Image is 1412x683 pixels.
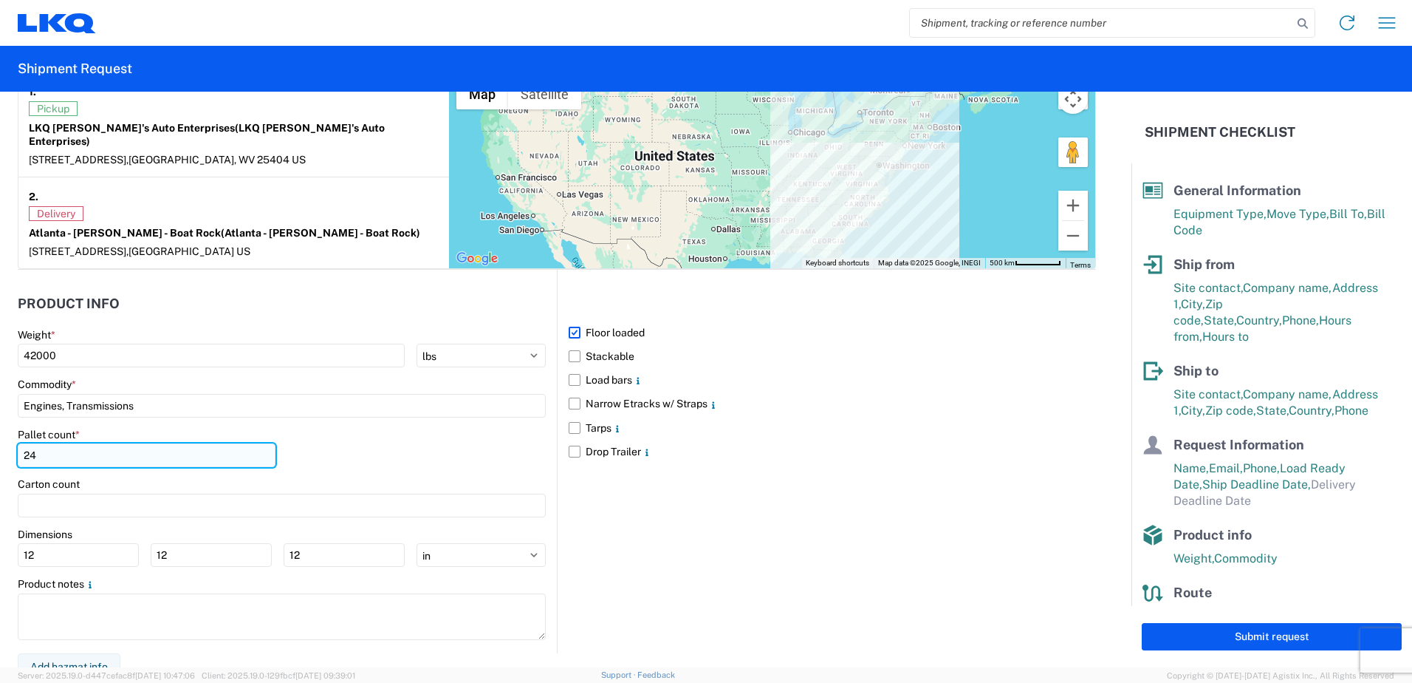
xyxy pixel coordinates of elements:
span: State, [1256,404,1289,418]
span: City, [1181,404,1205,418]
span: Phone [1334,404,1368,418]
span: General Information [1173,183,1301,198]
strong: 2. [29,188,38,206]
span: Copyright © [DATE]-[DATE] Agistix Inc., All Rights Reserved [1167,669,1394,682]
button: Map camera controls [1058,84,1088,114]
button: Show satellite imagery [508,80,581,109]
span: Map data ©2025 Google, INEGI [878,259,981,267]
span: Country, [1236,313,1282,327]
span: (Atlanta - [PERSON_NAME] - Boat Rock) [221,227,420,239]
span: (LKQ [PERSON_NAME]'s Auto Enterprises) [29,122,385,147]
span: 500 km [990,259,1015,267]
button: Zoom in [1058,191,1088,220]
button: Keyboard shortcuts [806,258,869,268]
button: Add hazmat info [18,653,120,681]
span: Site contact, [1173,387,1243,401]
strong: 1. [29,83,36,101]
span: State, [1204,313,1236,327]
input: H [284,543,405,567]
span: Delivery [29,206,83,221]
label: Floor loaded [569,321,1096,344]
span: Email, [1209,461,1243,475]
strong: LKQ [PERSON_NAME]'s Auto Enterprises [29,122,385,147]
span: Country, [1289,404,1334,418]
span: [GEOGRAPHIC_DATA], WV 25404 US [128,154,306,166]
span: Phone, [1243,461,1280,475]
span: Weight, [1173,551,1214,565]
label: Pallet count [18,428,80,441]
button: Zoom out [1058,221,1088,251]
span: Ship to [1173,363,1219,378]
a: Feedback [637,670,675,679]
input: L [18,543,139,567]
label: Product notes [18,577,96,591]
button: Map Scale: 500 km per 59 pixels [985,258,1066,268]
span: Commodity [1214,551,1278,565]
label: Tarps [569,416,1096,440]
button: Drag Pegman onto the map to open Street View [1058,137,1088,167]
span: [DATE] 09:39:01 [295,671,355,680]
span: Company name, [1243,281,1332,295]
span: Ship Deadline Date, [1202,478,1311,492]
label: Narrow Etracks w/ Straps [569,392,1096,415]
label: Weight [18,328,55,341]
span: Route [1173,585,1212,600]
span: Client: 2025.19.0-129fbcf [202,671,355,680]
label: Drop Trailer [569,440,1096,463]
span: Product info [1173,527,1252,543]
h2: Shipment Checklist [1145,123,1295,141]
img: Google [453,249,501,268]
span: [GEOGRAPHIC_DATA] US [128,245,250,257]
h2: Product Info [18,296,120,311]
a: Support [601,670,638,679]
span: Pickup [29,101,78,116]
span: Server: 2025.19.0-d447cefac8f [18,671,195,680]
label: Commodity [18,378,76,391]
span: Phone, [1282,313,1319,327]
span: Ship from [1173,256,1235,272]
button: Show street map [456,80,508,109]
span: City, [1181,297,1205,311]
strong: Atlanta - [PERSON_NAME] - Boat Rock [29,227,420,239]
button: Submit request [1142,623,1402,650]
label: Carton count [18,478,80,491]
span: Request Information [1173,437,1304,452]
span: Move Type, [1267,207,1329,221]
span: Hours to [1202,330,1249,344]
input: W [151,543,272,567]
input: Shipment, tracking or reference number [910,9,1292,37]
span: Name, [1173,461,1209,475]
a: Terms [1070,261,1091,269]
span: Equipment Type, [1173,207,1267,221]
span: [DATE] 10:47:06 [135,671,195,680]
label: Stackable [569,344,1096,368]
span: [STREET_ADDRESS], [29,245,128,257]
label: Dimensions [18,528,72,541]
label: Load bars [569,368,1096,392]
span: Bill To, [1329,207,1367,221]
a: Open this area in Google Maps (opens a new window) [453,249,501,268]
span: Site contact, [1173,281,1243,295]
span: Zip code, [1205,404,1256,418]
span: Company name, [1243,387,1332,401]
h2: Shipment Request [18,60,132,78]
span: [STREET_ADDRESS], [29,154,128,166]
